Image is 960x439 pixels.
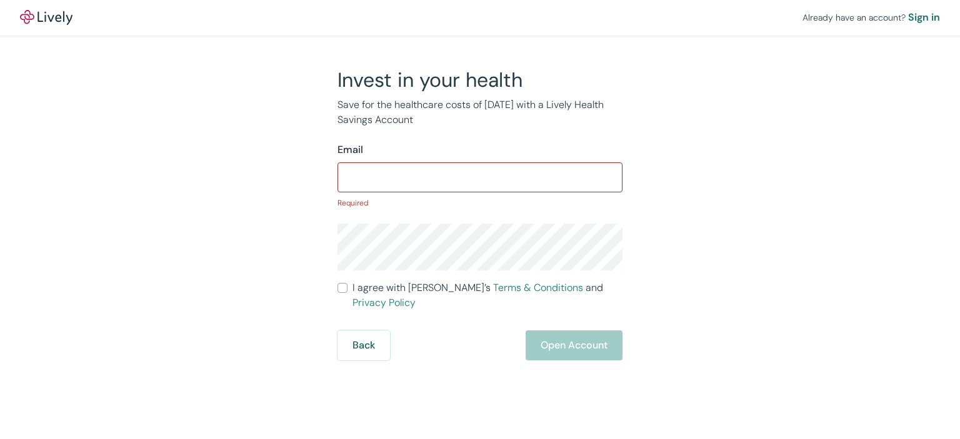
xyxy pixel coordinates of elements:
h2: Invest in your health [337,67,622,92]
a: LivelyLively [20,10,72,25]
p: Save for the healthcare costs of [DATE] with a Lively Health Savings Account [337,97,622,127]
a: Terms & Conditions [493,281,583,294]
p: Required [337,197,622,209]
a: Sign in [908,10,940,25]
a: Privacy Policy [352,296,416,309]
button: Back [337,330,390,360]
div: Already have an account? [802,10,940,25]
label: Email [337,142,363,157]
img: Lively [20,10,72,25]
span: I agree with [PERSON_NAME]’s and [352,280,622,310]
